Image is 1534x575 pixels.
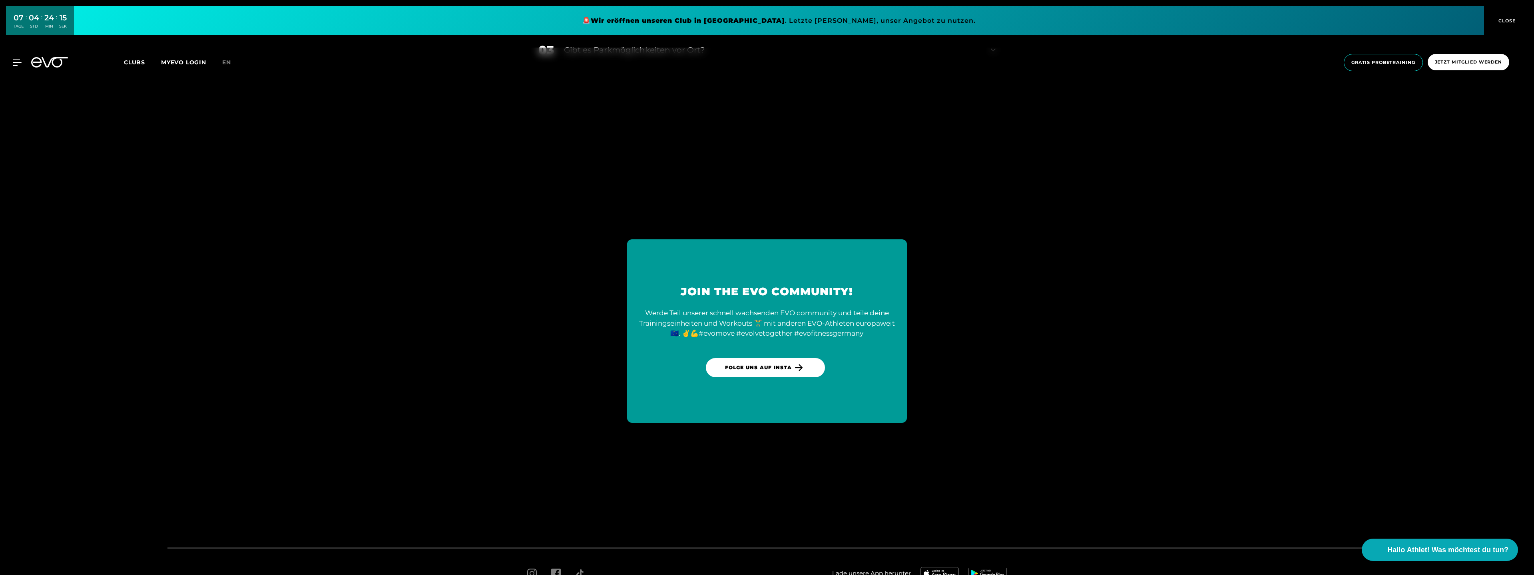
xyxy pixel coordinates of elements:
a: evofitness instagram [820,433,907,519]
span: Hallo Athlet! Was möchtest du tun? [1387,545,1508,555]
h3: Join the EVO community! [637,285,897,298]
a: Gratis Probetraining [1341,54,1425,71]
a: MYEVO LOGIN [161,59,206,66]
span: Gratis Probetraining [1351,59,1415,66]
a: evofitness instagram [917,433,1004,519]
div: : [26,13,27,34]
div: 15 [59,12,67,24]
button: Hallo Athlet! Was möchtest du tun? [1362,539,1518,561]
a: Folge uns auf Insta [706,358,825,377]
button: CLOSE [1484,6,1528,35]
a: en [222,58,241,67]
span: Clubs [124,59,145,66]
span: Jetzt Mitglied werden [1435,59,1502,66]
a: evofitness instagram [627,433,714,519]
a: evofitness instagram [820,143,907,230]
a: evofitness instagram [917,239,1004,326]
a: evofitness instagram [724,433,811,519]
a: evofitness instagram [530,143,617,230]
div: STD [29,24,39,29]
a: Jetzt Mitglied werden [1425,54,1512,71]
div: : [56,13,57,34]
span: CLOSE [1496,17,1516,24]
div: : [41,13,42,34]
a: evofitness instagram [530,239,617,326]
div: 07 [13,12,24,24]
div: TAGE [13,24,24,29]
a: evofitness instagram [917,336,1004,423]
a: evofitness instagram [530,433,617,519]
div: Werde Teil unserer schnell wachsenden EVO community und teile deine Trainingseinheiten und Workou... [637,308,897,339]
a: evofitness instagram [724,143,811,230]
a: Clubs [124,58,161,66]
a: evofitness instagram [627,143,714,230]
span: en [222,59,231,66]
div: SEK [59,24,67,29]
a: evofitness instagram [530,336,617,423]
div: 24 [44,12,54,24]
div: MIN [44,24,54,29]
div: 04 [29,12,39,24]
span: Folge uns auf Insta [725,364,791,371]
a: evofitness instagram [917,143,1004,230]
